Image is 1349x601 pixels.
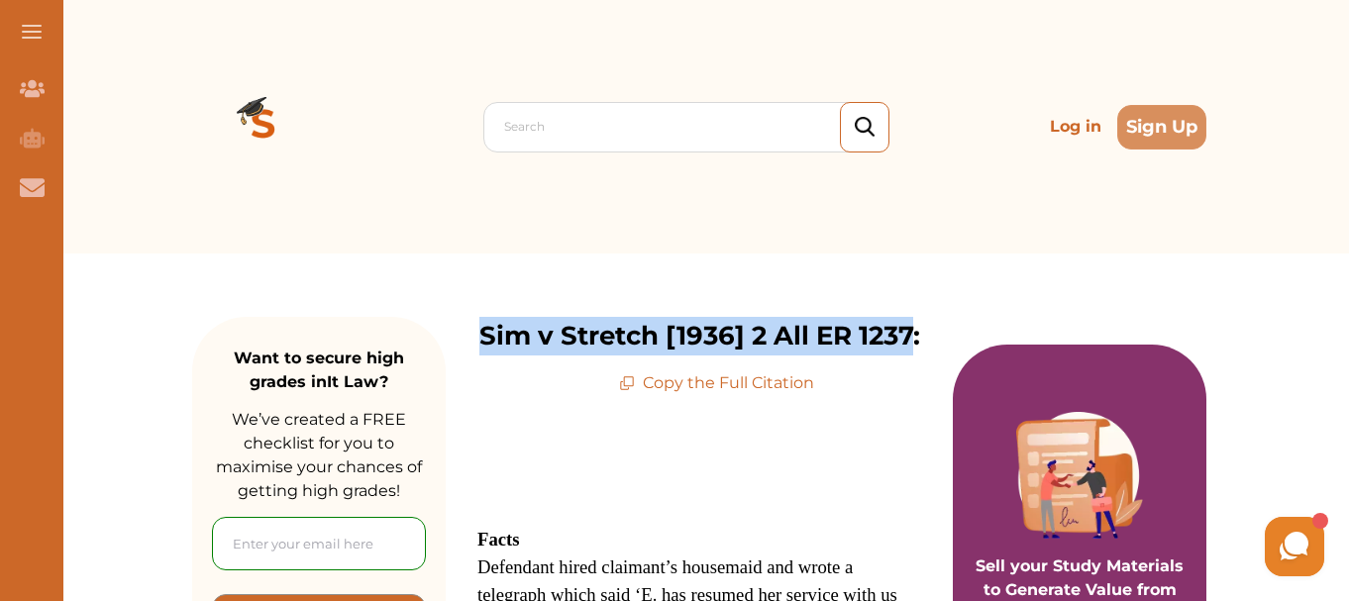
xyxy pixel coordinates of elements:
[477,529,519,550] span: Facts
[234,349,404,391] strong: Want to secure high grades in It Law ?
[619,371,814,395] p: Copy the Full Citation
[1117,105,1206,150] button: Sign Up
[1016,412,1143,539] img: Purple card image
[855,117,875,138] img: search_icon
[1042,107,1109,147] p: Log in
[192,55,335,198] img: Logo
[216,410,422,500] span: We’ve created a FREE checklist for you to maximise your chances of getting high grades!
[212,517,426,570] input: Enter your email here
[479,317,920,355] p: Sim v Stretch [1936] 2 All ER 1237:
[874,512,1329,581] iframe: HelpCrunch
